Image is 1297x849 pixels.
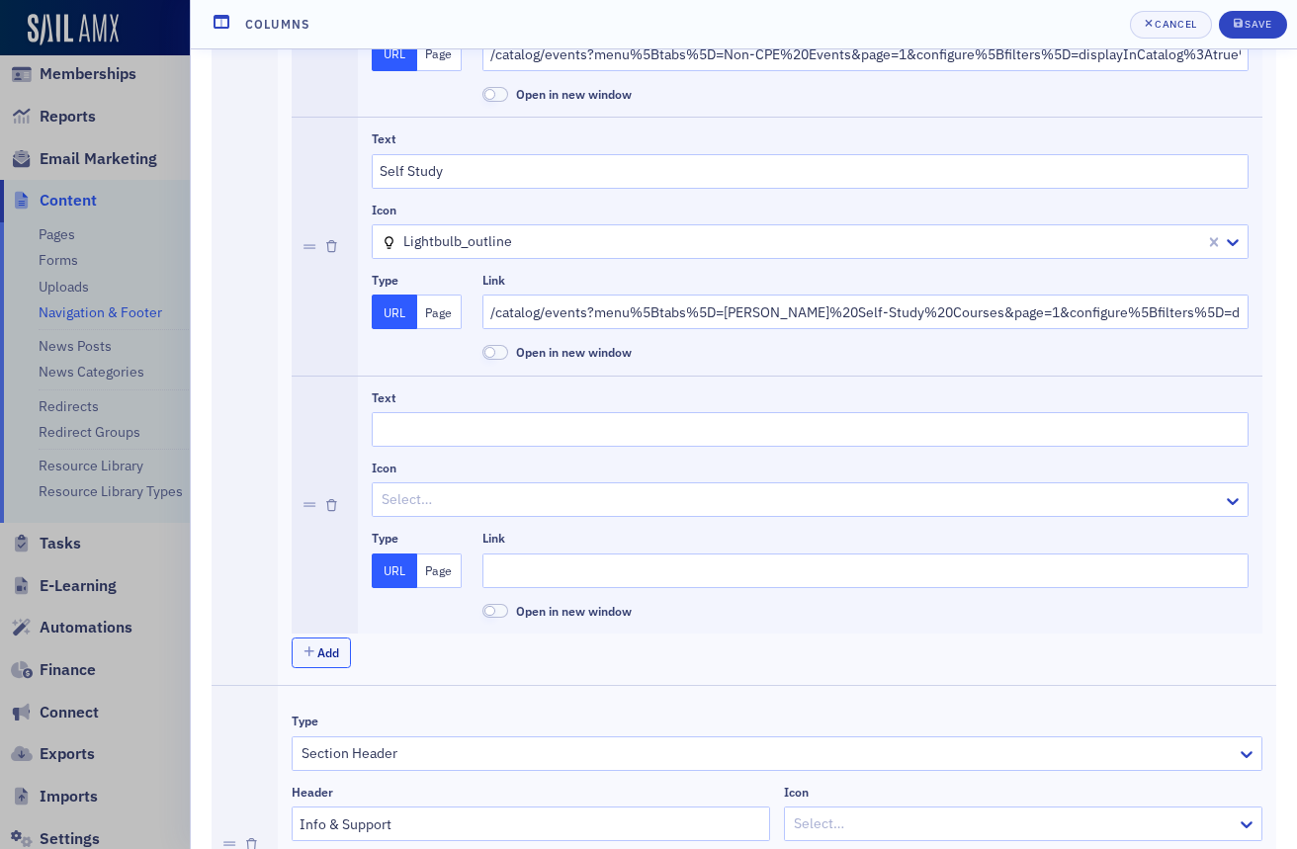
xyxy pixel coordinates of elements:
[292,785,333,800] div: Header
[1130,11,1212,39] button: Cancel
[417,295,463,329] button: Page
[372,531,398,546] div: Type
[372,131,396,146] div: Text
[292,714,318,728] div: Type
[784,785,809,800] div: Icon
[482,273,505,288] div: Link
[516,603,632,619] span: Open in new window
[372,461,396,475] div: Icon
[1219,11,1287,39] button: Save
[372,273,398,288] div: Type
[1155,19,1196,30] div: Cancel
[372,390,396,405] div: Text
[482,345,508,360] span: Open in new window
[516,344,632,360] span: Open in new window
[372,553,417,588] button: URL
[1245,19,1271,30] div: Save
[372,203,396,217] div: Icon
[417,553,463,588] button: Page
[482,604,508,619] span: Open in new window
[417,37,463,71] button: Page
[372,295,417,329] button: URL
[482,87,508,102] span: Open in new window
[482,531,505,546] div: Link
[245,15,310,33] h4: Columns
[372,37,417,71] button: URL
[516,86,632,102] span: Open in new window
[292,637,351,668] button: Add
